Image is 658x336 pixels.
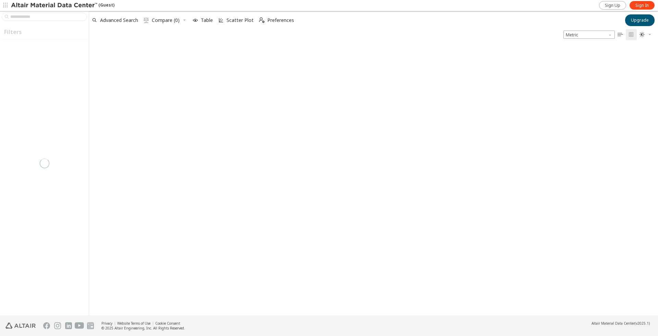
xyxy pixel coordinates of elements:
span: Compare (0) [152,18,180,23]
span: Metric [563,31,615,39]
span: Sign Up [605,3,620,8]
i:  [629,32,634,37]
div: Unit System [563,31,615,39]
a: Sign In [630,1,655,10]
div: © 2025 Altair Engineering, Inc. All Rights Reserved. [101,326,185,331]
a: Website Terms of Use [117,321,150,326]
span: Preferences [267,18,294,23]
i:  [259,18,265,23]
button: Tile View [626,29,637,40]
span: Altair Material Data Center [592,321,635,326]
span: Sign In [635,3,649,8]
img: Altair Material Data Center [11,2,98,9]
img: Altair Engineering [5,323,36,329]
span: Table [201,18,213,23]
i:  [618,32,623,37]
i:  [144,18,149,23]
i:  [639,32,645,37]
span: Upgrade [631,18,649,23]
span: Scatter Plot [227,18,254,23]
button: Theme [637,29,655,40]
button: Upgrade [625,14,655,26]
div: (v2025.1) [592,321,650,326]
button: Table View [615,29,626,40]
a: Sign Up [599,1,626,10]
div: (Guest) [11,2,114,9]
a: Cookie Consent [155,321,180,326]
a: Privacy [101,321,112,326]
span: Advanced Search [100,18,138,23]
